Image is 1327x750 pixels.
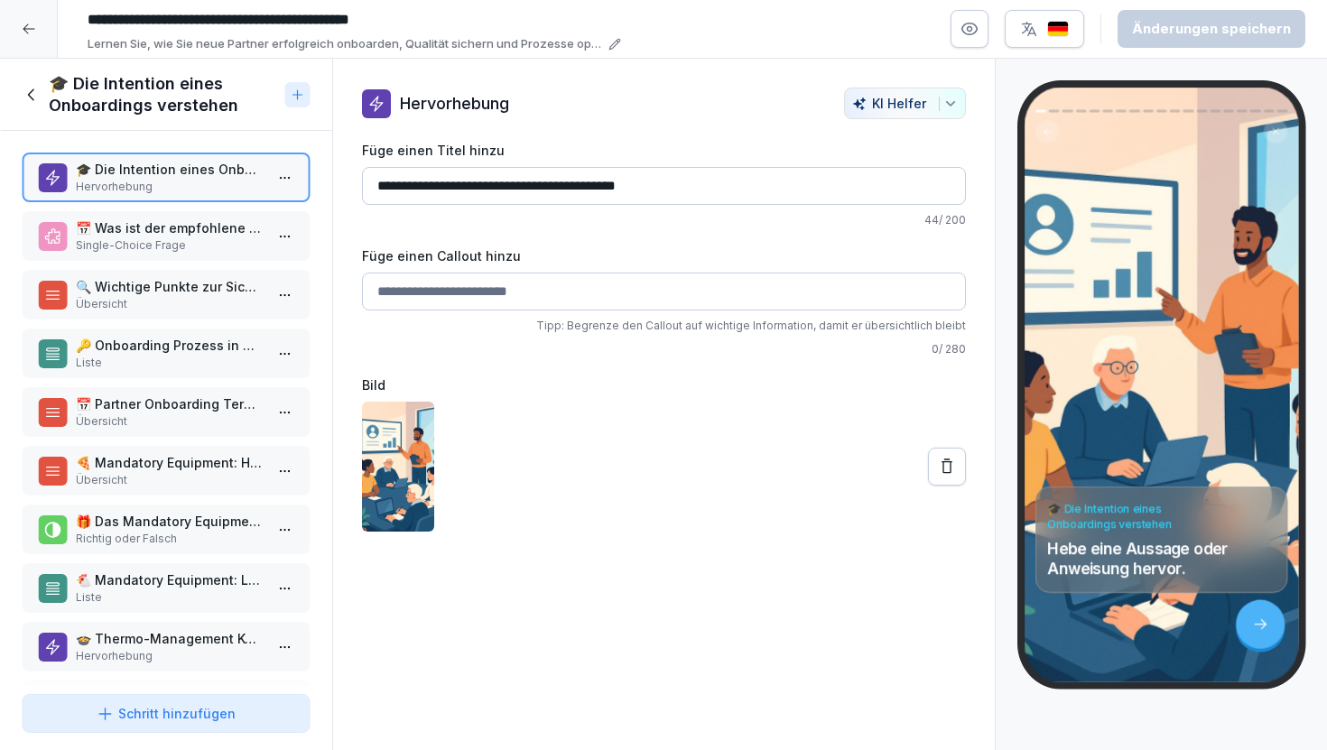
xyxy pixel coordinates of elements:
p: Richtig oder Falsch [76,531,264,547]
div: KI Helfer [852,96,958,111]
button: Schritt hinzufügen [22,694,311,733]
p: 🔑 Onboarding Prozess in Hubspot: Vor dem Onboarding [76,336,264,355]
button: Änderungen speichern [1118,10,1305,48]
p: Hervorhebung [76,648,264,664]
div: 🍕 Mandatory Equipment: Happy SliceÜbersicht [22,446,311,495]
p: Hervorhebung [76,179,264,195]
p: 44 / 200 [362,212,966,228]
p: 0 / 280 [362,341,966,357]
p: Übersicht [76,472,264,488]
div: Änderungen speichern [1132,19,1291,39]
p: 🐔 Mandatory Equipment: Loco Chicken [76,570,264,589]
p: 📅 Was ist der empfohlene Standardzeitraum für ein Onboarding? [76,218,264,237]
p: Liste [76,589,264,606]
p: 🎓 Die Intention eines Onboardings verstehen [76,160,264,179]
p: Single-Choice Frage [76,237,264,254]
p: 📅 Partner Onboarding Termin bestätigen [76,394,264,413]
p: 🍲 Thermo-Management Konzept, um fertiges Essen warm zu halten [76,629,264,648]
p: Lernen Sie, wie Sie neue Partner erfolgreich onboarden, Qualität sichern und Prozesse optimieren.... [88,35,603,53]
div: 🐔 Mandatory Equipment: Loco ChickenListe [22,563,311,613]
p: 🎁 Das Mandatory Equipment ist für den Partner kostenlos. [76,512,264,531]
div: 📅 Was ist der empfohlene Standardzeitraum für ein Onboarding?Single-Choice Frage [22,211,311,261]
div: 📅 Partner Onboarding Termin bestätigenÜbersicht [22,387,311,437]
p: Liste [76,355,264,371]
p: 🔍 Wichtige Punkte zur Sicherung der Qualität [76,277,264,296]
p: Hebe eine Aussage oder Anweisung hervor. [1047,539,1276,578]
label: Bild [362,375,966,394]
img: de.svg [1047,21,1069,38]
p: Übersicht [76,413,264,430]
h4: 🎓 Die Intention eines Onboardings verstehen [1047,501,1276,532]
p: Hervorhebung [400,91,509,116]
div: 🔍 Wichtige Punkte zur Sicherung der QualitätÜbersicht [22,270,311,319]
p: Übersicht [76,296,264,312]
div: 🍲 Thermo-Management Konzept, um fertiges Essen warm zu haltenHervorhebung [22,622,311,671]
div: Schritt hinzufügen [97,704,236,723]
div: 🎓 Die Intention eines Onboardings verstehenHervorhebung [22,153,311,202]
p: Tipp: Begrenze den Callout auf wichtige Information, damit er übersichtlich bleibt [362,318,966,334]
button: KI Helfer [844,88,966,119]
p: 🍕 Mandatory Equipment: Happy Slice [76,453,264,472]
h1: 🎓 Die Intention eines Onboardings verstehen [49,73,278,116]
div: 🔑 Onboarding Prozess in Hubspot: Vor dem OnboardingListe [22,329,311,378]
label: Füge einen Titel hinzu [362,141,966,160]
img: tfa54aojikbb6qv6hyvlvo3r.png [362,402,434,532]
label: Füge einen Callout hinzu [362,246,966,265]
div: 🎁 Das Mandatory Equipment ist für den Partner kostenlos.Richtig oder Falsch [22,505,311,554]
